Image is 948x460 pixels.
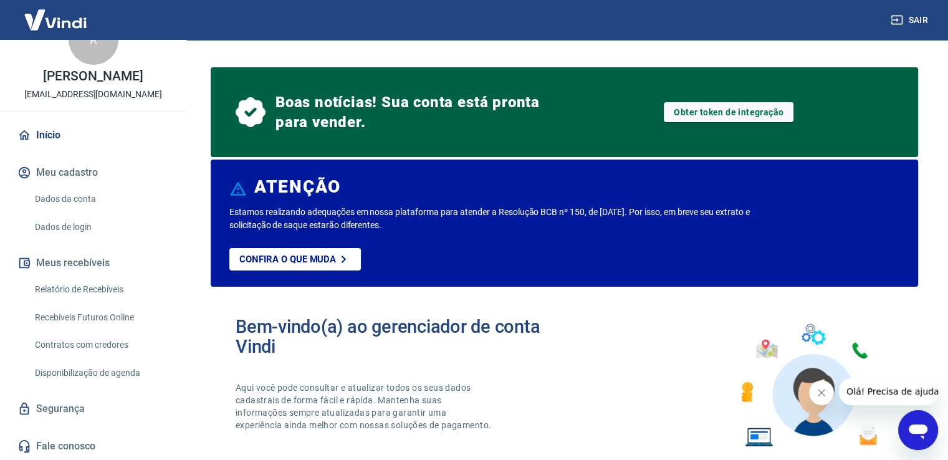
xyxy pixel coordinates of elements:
[236,317,565,357] h2: Bem-vindo(a) ao gerenciador de conta Vindi
[15,159,171,186] button: Meu cadastro
[43,70,143,83] p: [PERSON_NAME]
[229,248,361,271] a: Confira o que muda
[30,186,171,212] a: Dados da conta
[15,249,171,277] button: Meus recebíveis
[664,102,793,122] a: Obter token de integração
[24,88,162,101] p: [EMAIL_ADDRESS][DOMAIN_NAME]
[30,214,171,240] a: Dados de login
[229,206,765,232] p: Estamos realizando adequações em nossa plataforma para atender a Resolução BCB nº 150, de [DATE]....
[888,9,933,32] button: Sair
[30,332,171,358] a: Contratos com credores
[839,378,938,405] iframe: Mensagem da empresa
[15,122,171,149] a: Início
[30,360,171,386] a: Disponibilização de agenda
[15,1,96,39] img: Vindi
[898,410,938,450] iframe: Botão para abrir a janela de mensagens
[30,305,171,330] a: Recebíveis Futuros Online
[15,395,171,423] a: Segurança
[7,9,105,19] span: Olá! Precisa de ajuda?
[236,381,494,431] p: Aqui você pode consultar e atualizar todos os seus dados cadastrais de forma fácil e rápida. Mant...
[69,15,118,65] div: R
[809,380,834,405] iframe: Fechar mensagem
[15,433,171,460] a: Fale conosco
[239,254,336,265] p: Confira o que muda
[275,92,545,132] span: Boas notícias! Sua conta está pronta para vender.
[730,317,893,454] img: Imagem de um avatar masculino com diversos icones exemplificando as funcionalidades do gerenciado...
[254,181,341,193] h6: ATENÇÃO
[30,277,171,302] a: Relatório de Recebíveis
